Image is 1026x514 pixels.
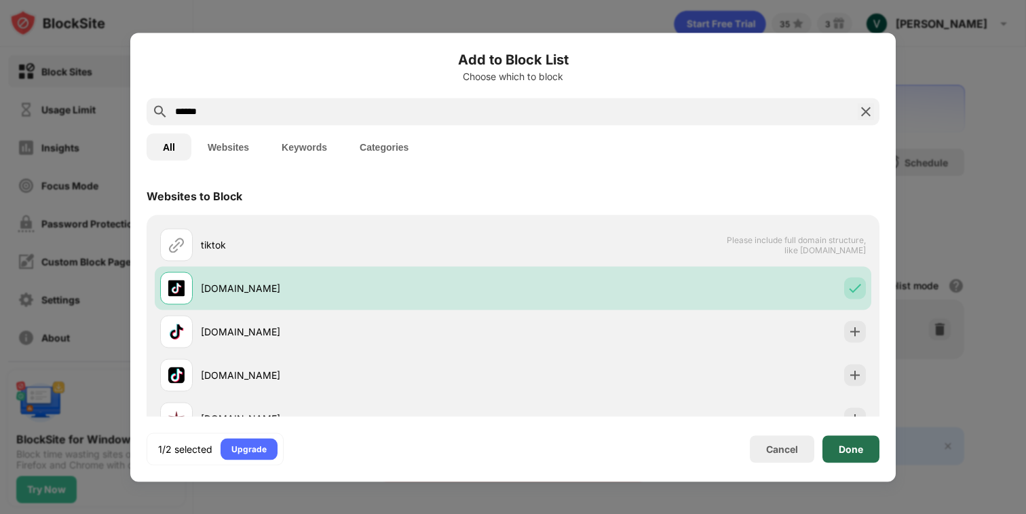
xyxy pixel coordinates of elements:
div: [DOMAIN_NAME] [201,368,513,382]
button: All [147,133,191,160]
img: search-close [858,103,874,120]
button: Keywords [265,133,343,160]
div: [DOMAIN_NAME] [201,281,513,295]
img: favicons [168,323,185,339]
img: favicons [168,280,185,296]
h6: Add to Block List [147,49,879,69]
div: [DOMAIN_NAME] [201,411,513,426]
span: Please include full domain structure, like [DOMAIN_NAME] [726,234,866,255]
div: [DOMAIN_NAME] [201,325,513,339]
div: Upgrade [231,442,267,456]
img: search.svg [152,103,168,120]
div: tiktok [201,238,513,252]
div: Cancel [766,443,798,455]
button: Categories [343,133,425,160]
img: favicons [168,410,185,426]
div: Choose which to block [147,71,879,81]
div: 1/2 selected [158,442,212,456]
div: Done [839,443,863,454]
div: Websites to Block [147,189,242,202]
button: Websites [191,133,265,160]
img: url.svg [168,236,185,253]
img: favicons [168,367,185,383]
